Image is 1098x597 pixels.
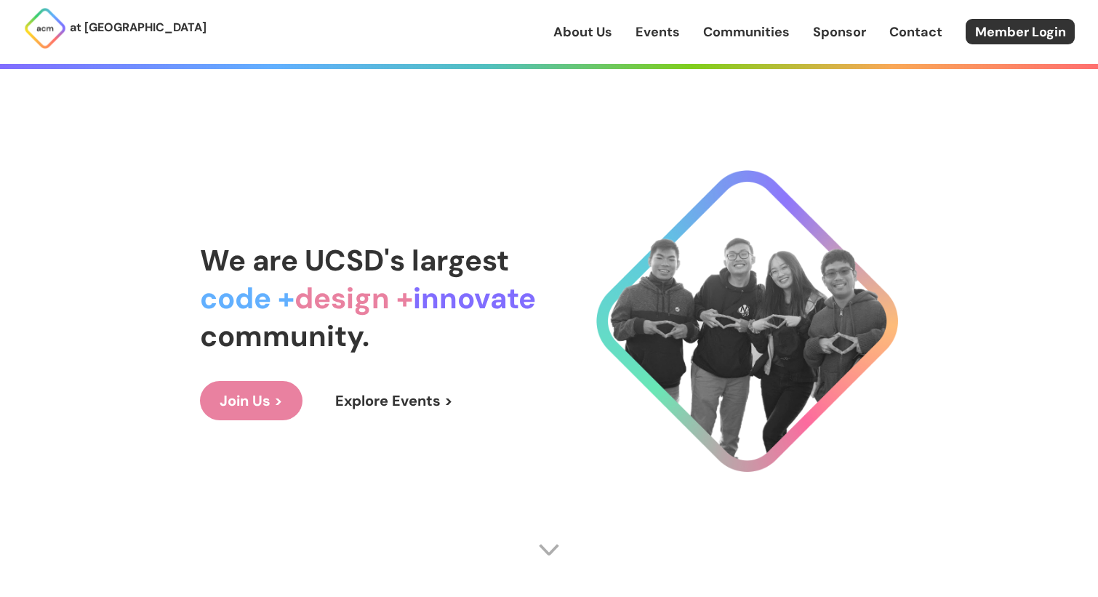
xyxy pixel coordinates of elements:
[966,19,1075,44] a: Member Login
[596,170,898,472] img: Cool Logo
[200,241,509,279] span: We are UCSD's largest
[538,539,560,561] img: Scroll Arrow
[703,23,790,41] a: Communities
[70,18,207,37] p: at [GEOGRAPHIC_DATA]
[813,23,866,41] a: Sponsor
[413,279,536,317] span: innovate
[889,23,942,41] a: Contact
[200,279,294,317] span: code +
[316,381,473,420] a: Explore Events >
[200,381,302,420] a: Join Us >
[23,7,67,50] img: ACM Logo
[294,279,413,317] span: design +
[636,23,680,41] a: Events
[553,23,612,41] a: About Us
[23,7,207,50] a: at [GEOGRAPHIC_DATA]
[200,317,369,355] span: community.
